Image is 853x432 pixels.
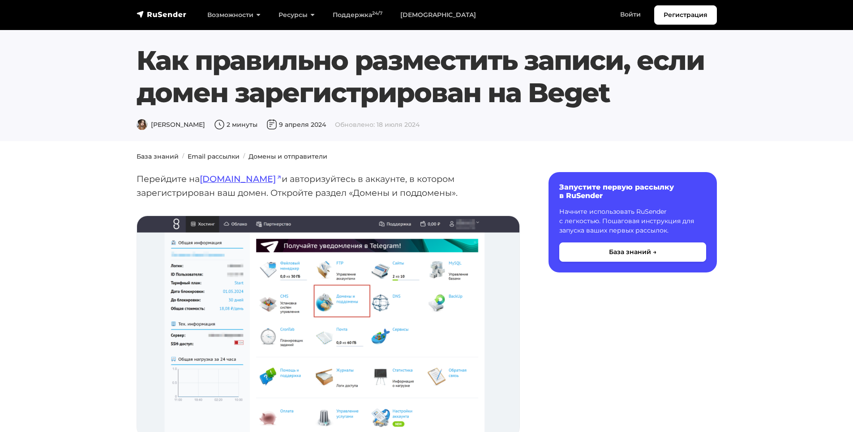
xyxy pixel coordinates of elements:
[266,119,277,130] img: Дата публикации
[200,173,282,184] a: [DOMAIN_NAME]
[611,5,650,24] a: Войти
[137,152,179,160] a: База знаний
[198,6,270,24] a: Возможности
[188,152,240,160] a: Email рассылки
[266,121,326,129] span: 9 апреля 2024
[137,44,717,109] h1: Как правильно разместить записи, если домен зарегистрирован на Beget
[559,183,706,200] h6: Запустите первую рассылку в RuSender
[131,152,722,161] nav: breadcrumb
[335,121,420,129] span: Обновлено: 18 июля 2024
[270,6,324,24] a: Ресурсы
[137,10,187,19] img: RuSender
[214,119,225,130] img: Время чтения
[137,121,205,129] span: [PERSON_NAME]
[559,242,706,262] button: База знаний →
[324,6,391,24] a: Поддержка24/7
[559,207,706,235] p: Начните использовать RuSender с легкостью. Пошаговая инструкция для запуска ваших первых рассылок.
[137,172,520,199] p: Перейдите на и авторизуйтесь в аккаунте, в котором зарегистрирован ваш домен. Откройте раздел «До...
[372,10,382,16] sup: 24/7
[654,5,717,25] a: Регистрация
[249,152,327,160] a: Домены и отправители
[214,121,257,129] span: 2 минуты
[391,6,485,24] a: [DEMOGRAPHIC_DATA]
[549,172,717,272] a: Запустите первую рассылку в RuSender Начните использовать RuSender с легкостью. Пошаговая инструк...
